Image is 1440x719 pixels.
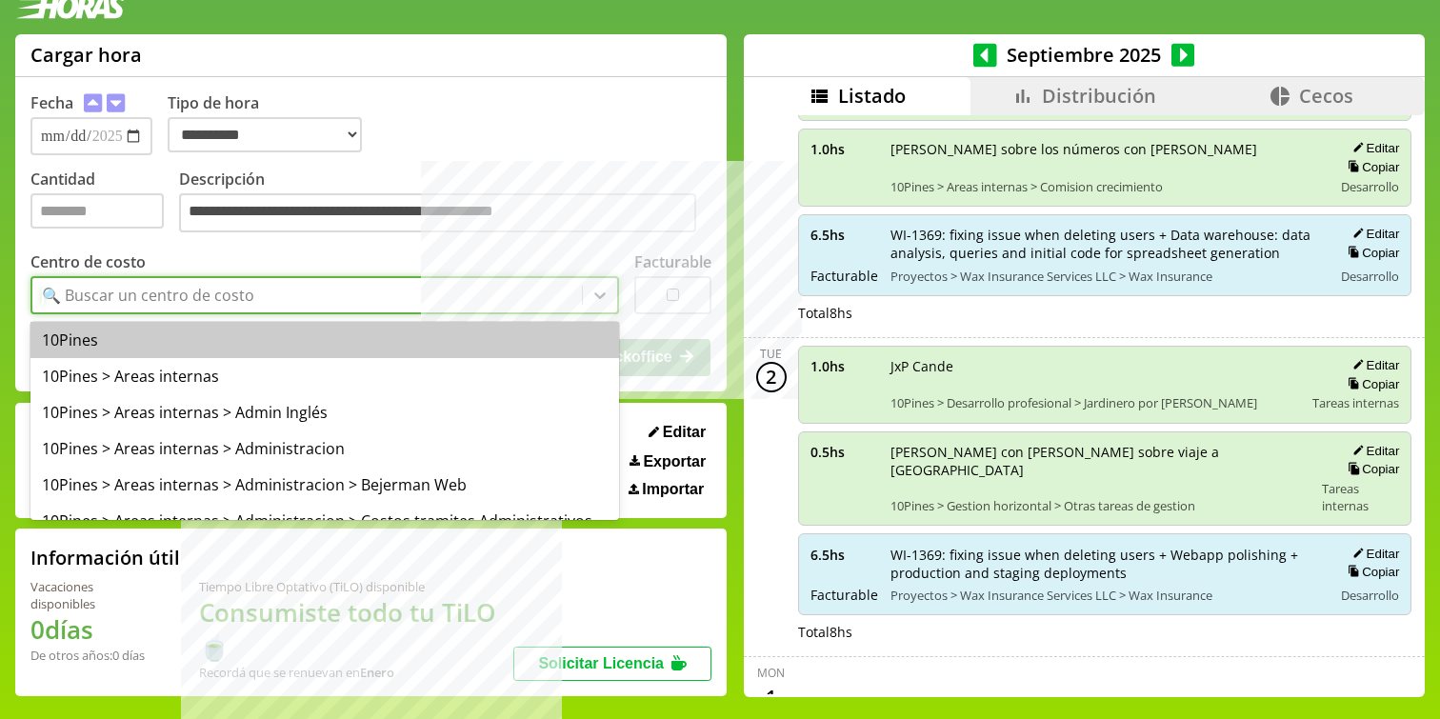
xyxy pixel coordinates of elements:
button: Editar [1347,357,1399,373]
button: Copiar [1342,461,1399,477]
span: WI-1369: fixing issue when deleting users + Data warehouse: data analysis, queries and initial co... [890,226,1320,262]
b: Enero [360,664,394,681]
div: 2 [756,362,787,392]
span: Proyectos > Wax Insurance Services LLC > Wax Insurance [890,587,1320,604]
span: Desarrollo [1341,268,1399,285]
input: Cantidad [30,193,164,229]
button: Copiar [1342,159,1399,175]
div: 10Pines > Areas internas > Administracion [30,430,619,467]
span: Facturable [810,267,877,285]
div: scrollable content [744,115,1425,694]
span: Tareas internas [1312,394,1399,411]
h2: Información útil [30,545,180,570]
button: Exportar [624,452,711,471]
span: Desarrollo [1341,587,1399,604]
h1: Consumiste todo tu TiLO 🍵 [199,595,513,664]
span: [PERSON_NAME] con [PERSON_NAME] sobre viaje a [GEOGRAPHIC_DATA] [890,443,1309,479]
span: Solicitar Licencia [538,655,664,671]
button: Editar [1347,226,1399,242]
span: Exportar [643,453,706,470]
span: 6.5 hs [810,226,877,244]
div: Recordá que se renuevan en [199,664,513,681]
span: 1.0 hs [810,357,877,375]
textarea: Descripción [179,193,696,233]
div: 10Pines > Areas internas > Administracion > Costos tramites Administrativos [30,503,619,539]
div: 1 [756,681,787,711]
span: Tareas internas [1322,480,1400,514]
div: 10Pines > Areas internas > Admin Inglés [30,394,619,430]
button: Copiar [1342,376,1399,392]
h1: Cargar hora [30,42,142,68]
button: Copiar [1342,245,1399,261]
span: Editar [663,424,706,441]
label: Cantidad [30,169,179,238]
span: WI-1369: fixing issue when deleting users + Webapp polishing + production and staging deployments [890,546,1320,582]
h1: 0 días [30,612,153,647]
span: JxP Cande [890,357,1300,375]
span: Facturable [810,586,877,604]
span: 10Pines > Areas internas > Comision crecimiento [890,178,1320,195]
button: Editar [1347,443,1399,459]
span: 6.5 hs [810,546,877,564]
button: Editar [1347,546,1399,562]
span: Importar [642,481,704,498]
select: Tipo de hora [168,117,362,152]
div: 10Pines > Areas internas [30,358,619,394]
span: Desarrollo [1341,178,1399,195]
label: Facturable [634,251,711,272]
span: [PERSON_NAME] sobre los números con [PERSON_NAME] [890,140,1320,158]
span: 1.0 hs [810,140,877,158]
span: 0.5 hs [810,443,877,461]
div: Tue [760,346,782,362]
span: Cecos [1299,83,1353,109]
div: 10Pines > Areas internas > Administracion > Bejerman Web [30,467,619,503]
div: Tiempo Libre Optativo (TiLO) disponible [199,578,513,595]
span: Proyectos > Wax Insurance Services LLC > Wax Insurance [890,268,1320,285]
label: Fecha [30,92,73,113]
div: Vacaciones disponibles [30,578,153,612]
span: 10Pines > Desarrollo profesional > Jardinero por [PERSON_NAME] [890,394,1300,411]
button: Editar [643,423,711,442]
span: Listado [838,83,906,109]
div: 🔍 Buscar un centro de costo [42,285,254,306]
span: 10Pines > Gestion horizontal > Otras tareas de gestion [890,497,1309,514]
div: Mon [757,665,785,681]
span: Distribución [1042,83,1156,109]
button: Editar [1347,140,1399,156]
div: Total 8 hs [798,304,1412,322]
label: Centro de costo [30,251,146,272]
button: Copiar [1342,564,1399,580]
button: Solicitar Licencia [513,647,711,681]
div: Total 8 hs [798,623,1412,641]
span: Septiembre 2025 [997,42,1171,68]
div: De otros años: 0 días [30,647,153,664]
label: Descripción [179,169,711,238]
div: 10Pines [30,322,619,358]
label: Tipo de hora [168,92,377,155]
